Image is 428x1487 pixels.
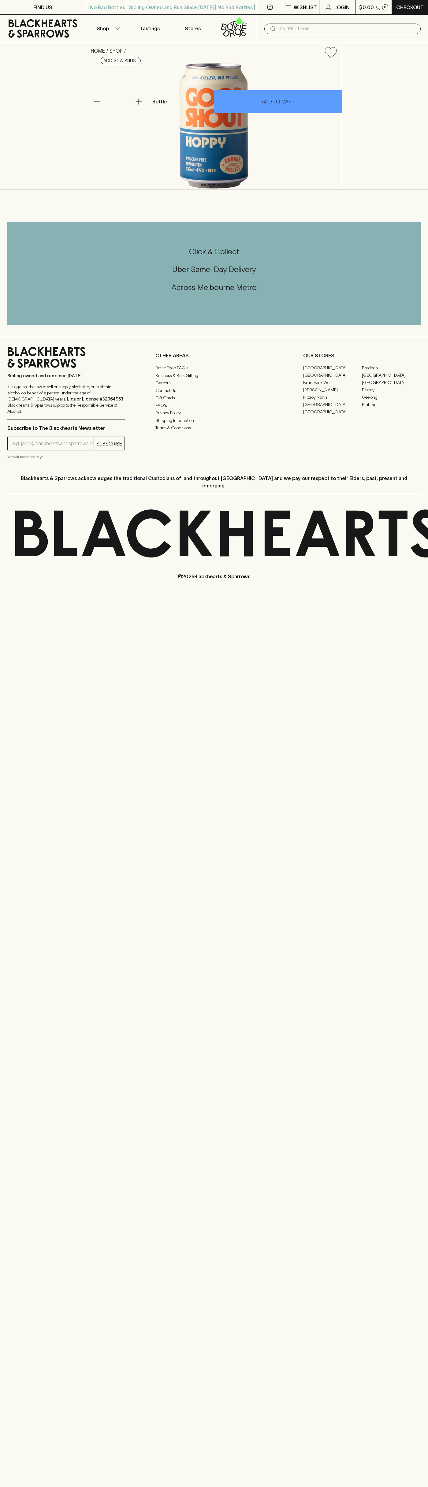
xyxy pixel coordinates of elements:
p: FIND US [33,4,52,11]
p: Sibling owned and run since [DATE] [7,373,125,379]
a: Fitzroy [362,386,421,393]
button: SUBSCRIBE [94,437,125,450]
p: Subscribe to The Blackhearts Newsletter [7,424,125,432]
a: [PERSON_NAME] [303,386,362,393]
a: Brunswick West [303,379,362,386]
p: Bottle [152,98,167,105]
a: Braddon [362,364,421,371]
a: Prahran [362,401,421,408]
input: Try "Pinot noir" [279,24,416,34]
h5: Across Melbourne Metro [7,282,421,293]
p: SUBSCRIBE [96,440,122,447]
button: Shop [86,15,129,42]
a: HOME [91,48,105,54]
a: FAQ's [155,402,273,409]
a: Gift Cards [155,394,273,402]
p: $0.00 [359,4,374,11]
p: 0 [384,6,386,9]
p: Blackhearts & Sparrows acknowledges the traditional Custodians of land throughout [GEOGRAPHIC_DAT... [12,475,416,489]
a: [GEOGRAPHIC_DATA] [303,408,362,416]
h5: Uber Same-Day Delivery [7,264,421,274]
p: OUR STORES [303,352,421,359]
a: Terms & Conditions [155,424,273,432]
a: [GEOGRAPHIC_DATA] [303,401,362,408]
div: Bottle [150,95,214,108]
button: Add to wishlist [322,45,339,60]
a: SHOP [110,48,123,54]
a: Bottle Drop FAQ's [155,364,273,372]
p: Stores [185,25,201,32]
a: [GEOGRAPHIC_DATA] [362,371,421,379]
button: Add to wishlist [101,57,141,64]
a: Fitzroy North [303,393,362,401]
a: Tastings [128,15,171,42]
a: Careers [155,379,273,387]
a: Geelong [362,393,421,401]
a: Business & Bulk Gifting [155,372,273,379]
button: ADD TO CART [214,90,342,113]
a: Stores [171,15,214,42]
p: Checkout [396,4,424,11]
strong: Liquor License #32064953 [67,397,123,401]
a: [GEOGRAPHIC_DATA] [303,371,362,379]
a: Shipping Information [155,417,273,424]
p: Login [334,4,350,11]
p: We will never spam you [7,454,125,460]
p: It is against the law to sell or supply alcohol to, or to obtain alcohol on behalf of a person un... [7,384,125,414]
p: ADD TO CART [262,98,295,105]
a: Contact Us [155,387,273,394]
a: [GEOGRAPHIC_DATA] [362,379,421,386]
p: Shop [97,25,109,32]
input: e.g. jane@blackheartsandsparrows.com.au [12,439,94,449]
p: OTHER AREAS [155,352,273,359]
h5: Click & Collect [7,247,421,257]
a: [GEOGRAPHIC_DATA] [303,364,362,371]
p: Wishlist [294,4,317,11]
div: Call to action block [7,222,421,325]
p: Tastings [140,25,160,32]
img: 33594.png [86,63,342,189]
a: Privacy Policy [155,409,273,417]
